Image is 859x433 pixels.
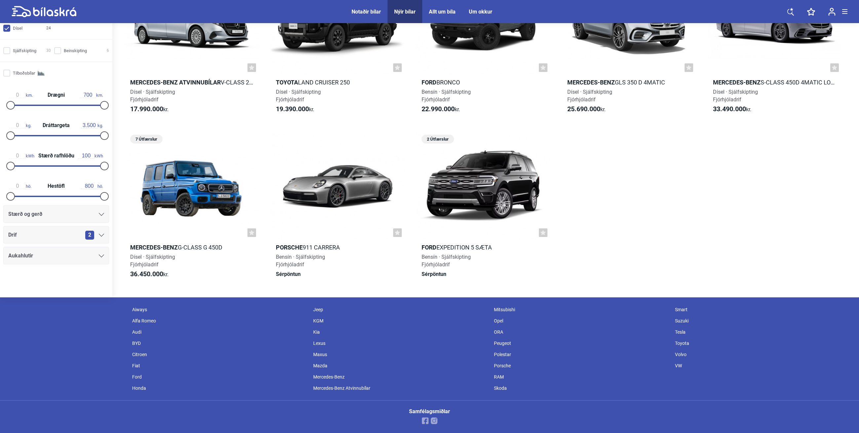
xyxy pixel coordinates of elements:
[707,79,842,86] h2: S-Class 450d 4MATIC Long
[276,254,325,268] span: Bensín · Sjálfskipting Fjórhjóladrif
[422,105,455,113] b: 22.990.000
[394,9,416,15] a: Nýir bílar
[124,79,259,86] h2: V-Class 250d 4MATIC millilangur
[276,244,303,251] b: Porsche
[46,25,51,32] span: 24
[78,153,103,159] span: kWh
[9,122,31,128] span: kg.
[310,315,491,326] div: KGM
[422,89,471,103] span: Bensín · Sjálfskipting Fjórhjóladrif
[567,105,600,113] b: 25.690.000
[491,315,672,326] div: Opel
[13,70,35,77] span: Tilboðsbílar
[270,270,405,278] div: Sérpöntun
[9,92,33,98] span: km.
[124,132,259,284] a: 7 ÚtfærslurMercedes-BenzG-Class G 450dDísel · SjálfskiptingFjórhjóladrif36.450.000kr.
[491,349,672,360] div: Polestar
[672,326,853,338] div: Tesla
[13,47,36,54] span: Sjálfskipting
[129,360,310,371] div: Fiat
[491,360,672,371] div: Porsche
[310,326,491,338] div: Kia
[46,92,66,98] span: Drægni
[64,47,87,54] span: Beinskipting
[270,132,405,284] a: Porsche911 CarreraBensín · SjálfskiptingFjórhjóladrifSérpöntun
[416,132,551,284] a: 2 ÚtfærslurFordExpedition 5 sætaBensín · SjálfskiptingFjórhjóladrifSérpöntun
[129,338,310,349] div: BYD
[107,47,109,54] span: 6
[352,9,381,15] a: Notaðir bílar
[713,79,761,86] b: Mercedes-Benz
[80,92,103,98] span: km.
[129,371,310,383] div: Ford
[672,338,853,349] div: Toyota
[561,79,696,86] h2: GLS 350 d 4MATIC
[713,89,758,103] span: Dísel · Sjálfskipting Fjórhjóladrif
[422,79,436,86] b: Ford
[672,349,853,360] div: Volvo
[469,9,492,15] a: Um okkur
[422,105,460,113] span: kr.
[85,231,94,240] span: 2
[491,304,672,315] div: Mitsubishi
[409,409,450,414] div: Samfélagsmiðlar
[130,105,168,113] span: kr.
[129,349,310,360] div: Citroen
[310,383,491,394] div: Mercedes-Benz Atvinnubílar
[672,315,853,326] div: Suzuki
[310,304,491,315] div: Jeep
[491,338,672,349] div: Peugeot
[491,326,672,338] div: ORA
[672,360,853,371] div: VW
[130,89,175,103] span: Dísel · Sjálfskipting Fjórhjóladrif
[567,79,615,86] b: Mercedes-Benz
[130,270,163,278] b: 36.450.000
[129,383,310,394] div: Honda
[129,326,310,338] div: Audi
[8,251,33,260] span: Aukahlutir
[713,105,746,113] b: 33.490.000
[828,8,836,16] img: user-login.svg
[310,338,491,349] div: Lexus
[8,210,42,219] span: Stærð og gerð
[416,244,551,251] h2: Expedition 5 sæta
[276,79,298,86] b: Toyota
[310,360,491,371] div: Mazda
[270,244,405,251] h2: 911 Carrera
[130,79,221,86] b: Mercedes-Benz Atvinnubílar
[8,230,17,240] span: Drif
[133,135,159,144] span: 7 Útfærslur
[276,89,321,103] span: Dísel · Sjálfskipting Fjórhjóladrif
[422,254,471,268] span: Bensín · Sjálfskipting Fjórhjóladrif
[129,304,310,315] div: Aiways
[429,9,456,15] a: Allt um bíla
[491,383,672,394] div: Skoda
[276,105,309,113] b: 19.390.000
[13,25,22,32] span: Dísel
[425,135,451,144] span: 2 Útfærslur
[124,244,259,251] h2: G-Class G 450d
[37,153,76,158] span: Stærð rafhlöðu
[9,183,31,189] span: hö.
[130,244,178,251] b: Mercedes-Benz
[46,183,66,189] span: Hestöfl
[276,105,314,113] span: kr.
[567,105,606,113] span: kr.
[129,315,310,326] div: Alfa Romeo
[130,270,168,278] span: kr.
[81,183,103,189] span: hö.
[270,79,405,86] h2: Land Cruiser 250
[672,304,853,315] div: Smart
[491,371,672,383] div: RAM
[310,371,491,383] div: Mercedes-Benz
[713,105,751,113] span: kr.
[41,123,71,128] span: Dráttargeta
[46,47,51,54] span: 30
[567,89,612,103] span: Dísel · Sjálfskipting Fjórhjóladrif
[416,79,551,86] h2: Bronco
[422,244,436,251] b: Ford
